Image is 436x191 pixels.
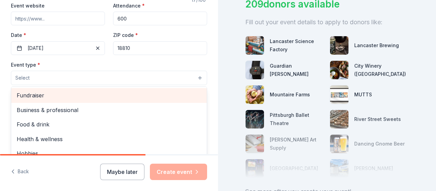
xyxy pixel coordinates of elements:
[15,74,30,82] span: Select
[17,120,201,129] span: Food & drink
[17,149,201,158] span: Hobbies
[17,91,201,100] span: Fundraiser
[17,106,201,114] span: Business & professional
[17,135,201,144] span: Health & wellness
[11,71,207,85] button: Select
[11,86,207,168] div: Select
